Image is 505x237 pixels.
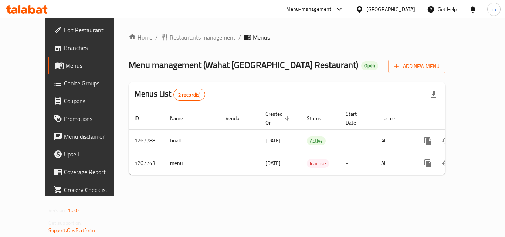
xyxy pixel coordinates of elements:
[48,110,129,128] a: Promotions
[265,109,292,127] span: Created On
[307,137,326,145] span: Active
[437,132,455,150] button: Change Status
[265,136,281,145] span: [DATE]
[425,86,443,104] div: Export file
[129,107,496,175] table: enhanced table
[361,62,378,69] span: Open
[48,92,129,110] a: Coupons
[48,57,129,74] a: Menus
[129,57,358,73] span: Menu management ( Wahat [GEOGRAPHIC_DATA] Restaurant )
[65,61,123,70] span: Menus
[307,159,329,168] span: Inactive
[129,152,164,175] td: 1267743
[48,226,95,235] a: Support.OpsPlatform
[48,74,129,92] a: Choice Groups
[135,88,205,101] h2: Menus List
[161,33,235,42] a: Restaurants management
[394,62,440,71] span: Add New Menu
[164,129,220,152] td: finall
[361,61,378,70] div: Open
[135,114,149,123] span: ID
[48,163,129,181] a: Coverage Report
[48,181,129,199] a: Grocery Checklist
[64,132,123,141] span: Menu disclaimer
[340,129,375,152] td: -
[48,39,129,57] a: Branches
[48,145,129,163] a: Upsell
[492,5,496,13] span: m
[64,43,123,52] span: Branches
[64,185,123,194] span: Grocery Checklist
[64,167,123,176] span: Coverage Report
[64,26,123,34] span: Edit Restaurant
[419,132,437,150] button: more
[340,152,375,175] td: -
[48,128,129,145] a: Menu disclaimer
[64,79,123,88] span: Choice Groups
[307,114,331,123] span: Status
[48,206,67,215] span: Version:
[48,21,129,39] a: Edit Restaurant
[388,60,445,73] button: Add New Menu
[48,218,82,228] span: Get support on:
[375,152,413,175] td: All
[381,114,404,123] span: Locale
[226,114,251,123] span: Vendor
[129,129,164,152] td: 1267788
[64,97,123,105] span: Coupons
[129,33,445,42] nav: breadcrumb
[366,5,415,13] div: [GEOGRAPHIC_DATA]
[346,109,366,127] span: Start Date
[129,33,152,42] a: Home
[265,158,281,168] span: [DATE]
[170,33,235,42] span: Restaurants management
[164,152,220,175] td: menu
[173,89,206,101] div: Total records count
[238,33,241,42] li: /
[437,155,455,172] button: Change Status
[174,91,205,98] span: 2 record(s)
[64,150,123,159] span: Upsell
[413,107,496,130] th: Actions
[375,129,413,152] td: All
[419,155,437,172] button: more
[170,114,193,123] span: Name
[68,206,79,215] span: 1.0.0
[155,33,158,42] li: /
[286,5,332,14] div: Menu-management
[253,33,270,42] span: Menus
[64,114,123,123] span: Promotions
